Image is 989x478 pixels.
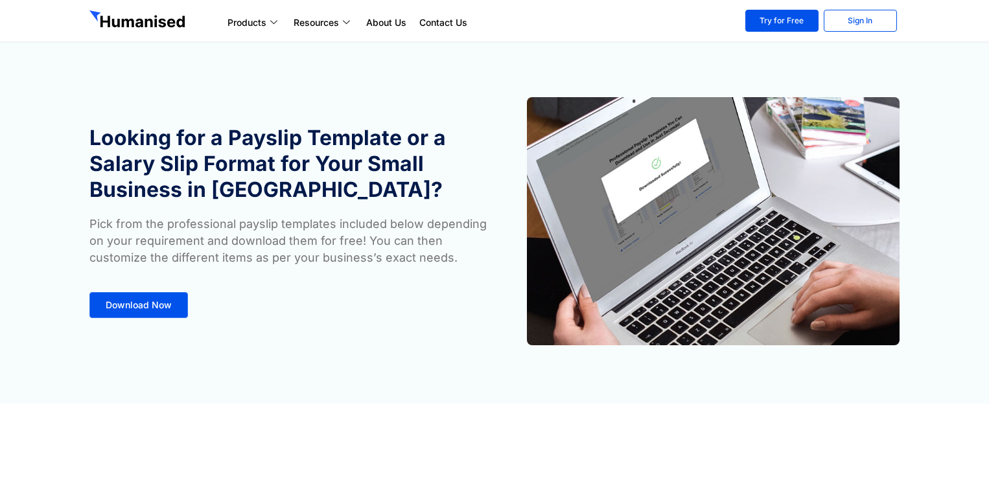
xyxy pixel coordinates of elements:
a: Products [221,15,287,30]
a: Try for Free [745,10,819,32]
a: Sign In [824,10,897,32]
p: Pick from the professional payslip templates included below depending on your requirement and dow... [89,216,488,266]
a: Resources [287,15,360,30]
h1: Looking for a Payslip Template or a Salary Slip Format for Your Small Business in [GEOGRAPHIC_DATA]? [89,125,488,203]
img: GetHumanised Logo [89,10,188,31]
span: Download Now [106,301,172,310]
a: Download Now [89,292,188,318]
a: Contact Us [413,15,474,30]
a: About Us [360,15,413,30]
